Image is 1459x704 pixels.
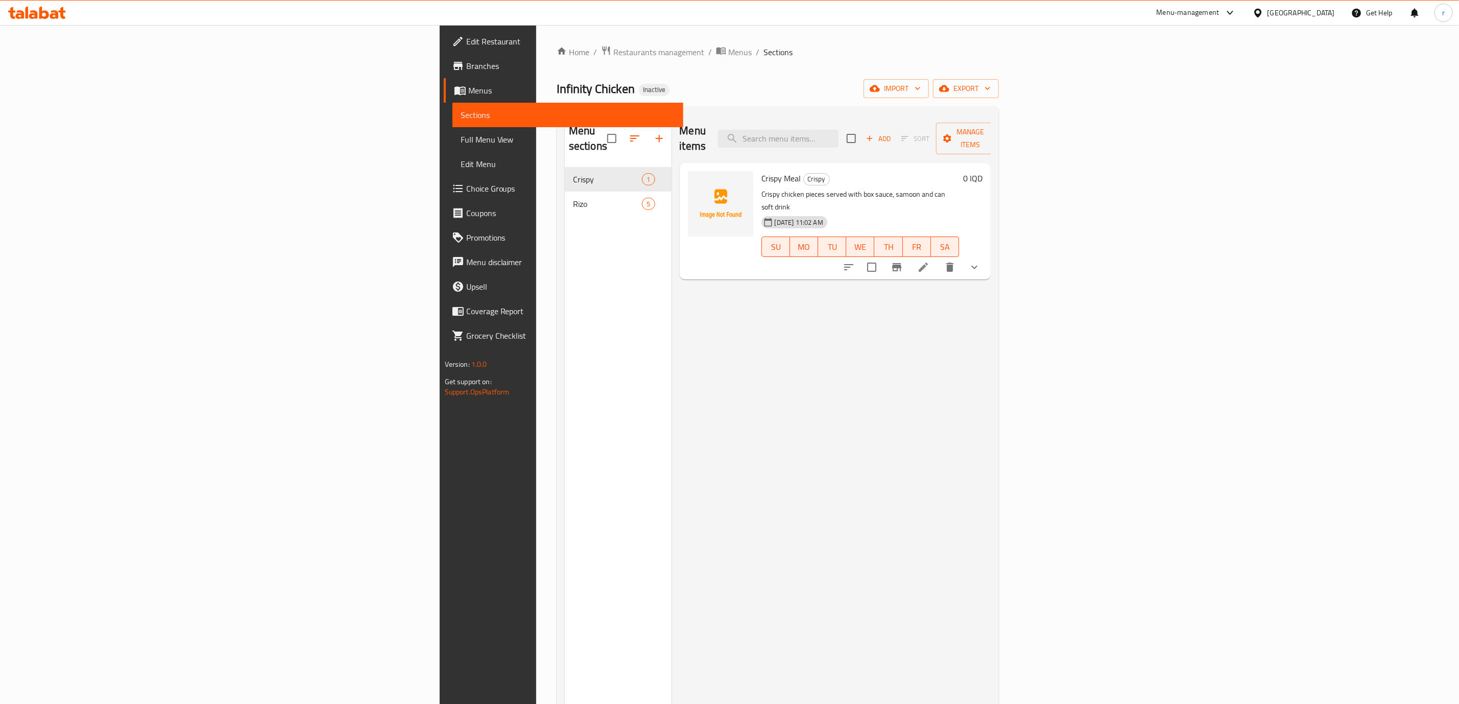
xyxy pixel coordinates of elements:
[931,237,959,257] button: SA
[794,240,814,254] span: MO
[935,240,955,254] span: SA
[565,192,672,216] div: Rizo5
[944,126,996,151] span: Manage items
[874,237,902,257] button: TH
[642,199,654,209] span: 5
[917,261,929,273] a: Edit menu item
[818,237,846,257] button: TU
[688,171,753,237] img: Crispy Meal
[756,46,759,58] li: /
[841,128,862,149] span: Select section
[862,131,895,147] span: Add item
[862,131,895,147] button: Add
[444,250,683,274] a: Menu disclaimer
[822,240,842,254] span: TU
[680,123,706,154] h2: Menu items
[962,255,987,279] button: show more
[968,261,980,273] svg: Show Choices
[444,274,683,299] a: Upsell
[452,127,683,152] a: Full Menu View
[461,133,675,146] span: Full Menu View
[444,299,683,323] a: Coverage Report
[708,46,712,58] li: /
[642,198,655,210] div: items
[445,358,470,371] span: Version:
[1157,7,1219,19] div: Menu-management
[466,256,675,268] span: Menu disclaimer
[565,167,672,192] div: Crispy1
[1267,7,1335,18] div: [GEOGRAPHIC_DATA]
[936,123,1004,154] button: Manage items
[601,128,623,149] span: Select all sections
[444,78,683,103] a: Menus
[642,173,655,185] div: items
[466,60,675,72] span: Branches
[846,237,874,257] button: WE
[444,29,683,54] a: Edit Restaurant
[444,323,683,348] a: Grocery Checklist
[803,173,830,185] div: Crispy
[771,218,827,227] span: [DATE] 11:02 AM
[461,109,675,121] span: Sections
[933,79,999,98] button: export
[963,171,983,185] h6: 0 IQD
[471,358,487,371] span: 1.0.0
[718,130,839,148] input: search
[444,176,683,201] a: Choice Groups
[461,158,675,170] span: Edit Menu
[804,173,829,185] span: Crispy
[864,79,929,98] button: import
[642,175,654,184] span: 1
[466,280,675,293] span: Upsell
[623,126,647,151] span: Sort sections
[941,82,991,95] span: export
[716,45,752,59] a: Menus
[763,46,793,58] span: Sections
[872,82,921,95] span: import
[466,35,675,48] span: Edit Restaurant
[445,375,492,388] span: Get support on:
[452,103,683,127] a: Sections
[850,240,870,254] span: WE
[728,46,752,58] span: Menus
[452,152,683,176] a: Edit Menu
[444,54,683,78] a: Branches
[865,133,892,145] span: Add
[647,126,672,151] button: Add section
[573,173,642,185] span: Crispy
[466,231,675,244] span: Promotions
[466,330,675,342] span: Grocery Checklist
[903,237,931,257] button: FR
[884,255,909,279] button: Branch-specific-item
[565,163,672,220] nav: Menu sections
[907,240,927,254] span: FR
[1442,7,1445,18] span: r
[466,207,675,219] span: Coupons
[466,182,675,195] span: Choice Groups
[573,198,642,210] span: Rizo
[761,171,801,186] span: Crispy Meal
[466,305,675,317] span: Coverage Report
[444,225,683,250] a: Promotions
[878,240,898,254] span: TH
[557,45,999,59] nav: breadcrumb
[861,256,882,278] span: Select to update
[895,131,936,147] span: Select section first
[761,188,960,214] p: Crispy chicken pieces served with box sauce, samoon and can soft drink
[938,255,962,279] button: delete
[468,84,675,97] span: Menus
[445,385,510,398] a: Support.OpsPlatform
[836,255,861,279] button: sort-choices
[766,240,786,254] span: SU
[761,237,790,257] button: SU
[444,201,683,225] a: Coupons
[790,237,818,257] button: MO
